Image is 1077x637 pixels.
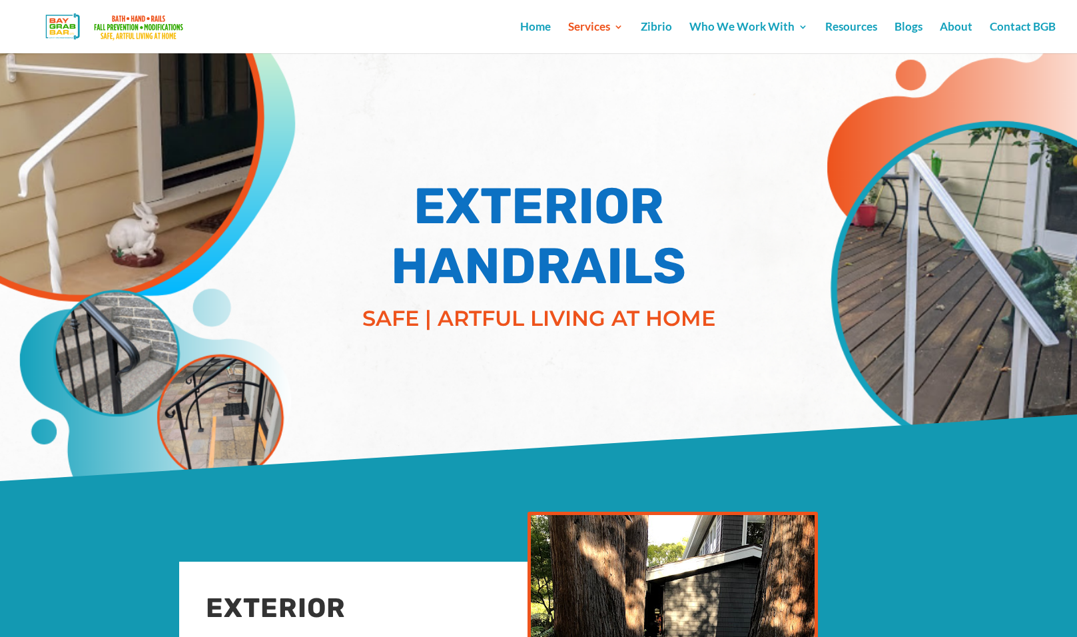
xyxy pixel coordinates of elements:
[339,303,739,334] p: SAFE | ARTFUL LIVING AT HOME
[940,22,972,53] a: About
[895,22,922,53] a: Blogs
[520,22,551,53] a: Home
[568,22,623,53] a: Services
[825,22,877,53] a: Resources
[689,22,808,53] a: Who We Work With
[339,177,739,303] h1: EXTERIOR HANDRAILS
[23,9,210,44] img: Bay Grab Bar
[990,22,1056,53] a: Contact BGB
[641,22,672,53] a: Zibrio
